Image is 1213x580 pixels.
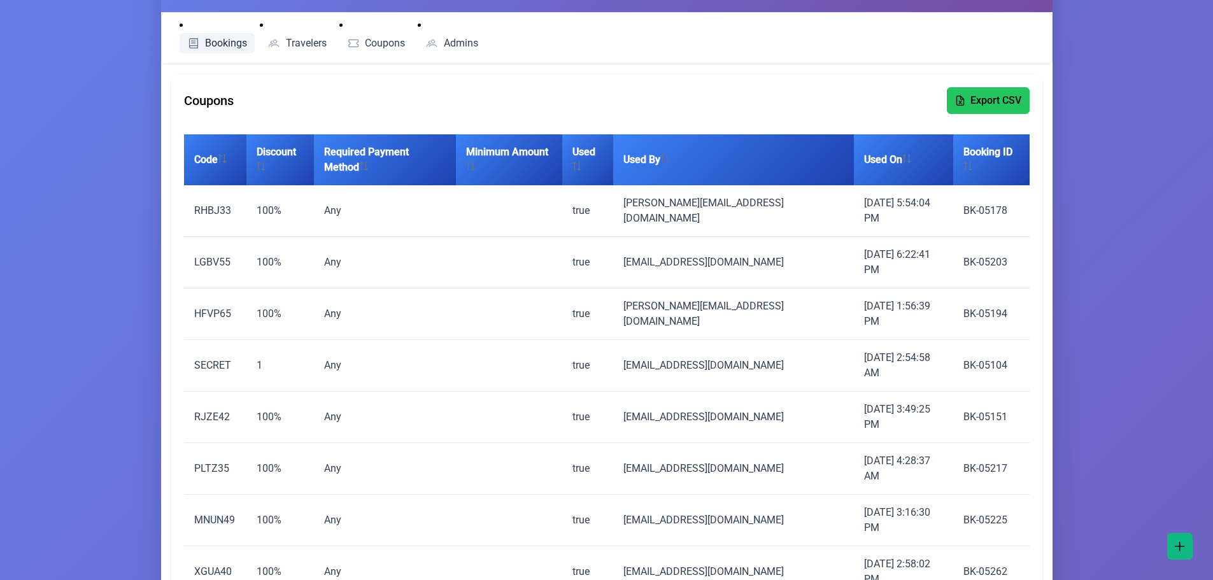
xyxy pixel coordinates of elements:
[314,392,456,443] td: Any
[184,91,234,110] span: Coupons
[854,134,953,185] th: Used On
[180,18,255,53] li: Bookings
[444,38,478,48] span: Admins
[854,443,953,495] td: [DATE] 4:28:37 AM
[246,288,314,340] td: 100%
[184,495,246,546] td: MNUN49
[246,185,314,237] td: 100%
[314,237,456,288] td: Any
[953,288,1030,340] td: BK-05194
[246,443,314,495] td: 100%
[613,392,854,443] td: [EMAIL_ADDRESS][DOMAIN_NAME]
[418,33,486,53] a: Admins
[184,288,246,340] td: HFVP65
[854,237,953,288] td: [DATE] 6:22:41 PM
[184,392,246,443] td: RJZE42
[854,288,953,340] td: [DATE] 1:56:39 PM
[953,495,1030,546] td: BK-05225
[613,443,854,495] td: [EMAIL_ADDRESS][DOMAIN_NAME]
[562,392,613,443] td: true
[184,443,246,495] td: PLTZ35
[562,495,613,546] td: true
[246,495,314,546] td: 100%
[854,185,953,237] td: [DATE] 5:54:04 PM
[339,18,413,53] li: Coupons
[562,134,613,185] th: Used
[246,134,314,185] th: Discount
[562,340,613,392] td: true
[953,443,1030,495] td: BK-05217
[314,340,456,392] td: Any
[286,38,327,48] span: Travelers
[953,392,1030,443] td: BK-05151
[314,185,456,237] td: Any
[184,185,246,237] td: RHBJ33
[613,237,854,288] td: [EMAIL_ADDRESS][DOMAIN_NAME]
[854,392,953,443] td: [DATE] 3:49:25 PM
[184,134,246,185] th: Code
[613,340,854,392] td: [EMAIL_ADDRESS][DOMAIN_NAME]
[613,288,854,340] td: [PERSON_NAME][EMAIL_ADDRESS][DOMAIN_NAME]
[562,288,613,340] td: true
[562,237,613,288] td: true
[339,33,413,53] a: Coupons
[314,288,456,340] td: Any
[562,185,613,237] td: true
[947,87,1030,114] button: Export CSV
[613,185,854,237] td: [PERSON_NAME][EMAIL_ADDRESS][DOMAIN_NAME]
[205,38,247,48] span: Bookings
[180,33,255,53] a: Bookings
[184,237,246,288] td: LGBV55
[314,495,456,546] td: Any
[562,443,613,495] td: true
[953,340,1030,392] td: BK-05104
[418,18,486,53] li: Admins
[314,443,456,495] td: Any
[854,495,953,546] td: [DATE] 3:16:30 PM
[184,340,246,392] td: SECRET
[613,495,854,546] td: [EMAIL_ADDRESS][DOMAIN_NAME]
[953,237,1030,288] td: BK-05203
[953,185,1030,237] td: BK-05178
[613,134,854,185] th: Used By
[260,18,334,53] li: Travelers
[970,93,1021,108] span: Export CSV
[260,33,334,53] a: Travelers
[953,134,1030,185] th: Booking ID
[854,340,953,392] td: [DATE] 2:54:58 AM
[365,38,405,48] span: Coupons
[314,134,456,185] th: Required Payment Method
[246,237,314,288] td: 100%
[456,134,562,185] th: Minimum Amount
[246,392,314,443] td: 100%
[246,340,314,392] td: 1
